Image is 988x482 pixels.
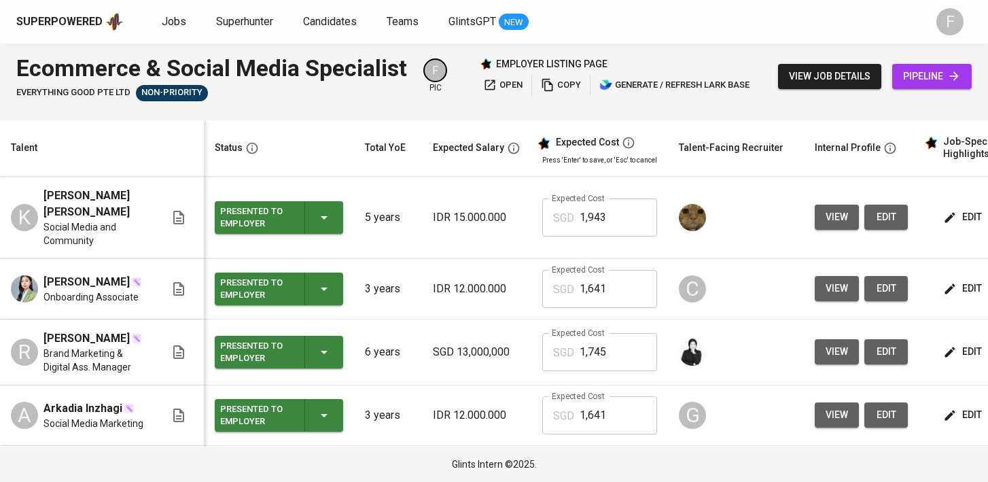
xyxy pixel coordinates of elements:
div: Superpowered [16,14,103,30]
div: Presented to Employer [220,400,294,430]
p: Press 'Enter' to save, or 'Esc' to cancel [542,155,657,165]
span: copy [541,78,581,93]
p: IDR 12.000.000 [433,281,521,297]
button: edit [864,339,908,364]
button: Presented to Employer [215,399,343,432]
button: edit [864,402,908,428]
button: Presented to Employer [215,336,343,368]
p: SGD [553,345,574,361]
span: Teams [387,15,419,28]
p: employer listing page [496,57,607,71]
div: Expected Salary [433,139,504,156]
p: 3 years [365,407,411,424]
p: SGD [553,408,574,424]
span: [PERSON_NAME] [43,330,130,347]
button: edit [864,276,908,301]
img: magic_wand.svg [124,403,135,414]
img: lark [599,78,613,92]
button: Presented to Employer [215,273,343,305]
img: medwi@glints.com [679,339,706,366]
button: edit [940,339,987,364]
button: edit [940,205,987,230]
p: SGD [553,210,574,226]
p: IDR 15.000.000 [433,209,521,226]
div: Status [215,139,243,156]
button: open [480,75,526,96]
button: view [815,276,859,301]
span: generate / refresh lark base [599,78,749,93]
span: edit [875,280,897,297]
a: Superpoweredapp logo [16,12,124,32]
span: pipeline [903,68,961,85]
img: Glints Star [480,58,492,70]
img: glints_star.svg [924,136,938,150]
span: Everything good Pte Ltd [16,86,130,99]
div: A [11,402,38,429]
p: IDR 12.000.000 [433,407,521,424]
span: Arkadia Inzhagi [43,400,122,417]
span: NEW [499,16,529,29]
button: view [815,402,859,428]
p: 5 years [365,209,411,226]
span: view job details [789,68,870,85]
div: Total YoE [365,139,406,156]
img: glints_star.svg [537,137,550,150]
span: view [826,209,848,226]
span: view [826,280,848,297]
span: edit [946,343,982,360]
div: K [11,204,38,231]
div: C [679,275,706,303]
span: view [826,407,848,424]
p: 6 years [365,344,411,360]
div: G [679,402,706,429]
span: edit [875,209,897,226]
button: view job details [778,64,881,89]
span: view [826,343,848,360]
span: edit [875,343,897,360]
span: Non-Priority [136,86,208,99]
div: Internal Profile [815,139,881,156]
span: [PERSON_NAME] [43,274,130,290]
span: Onboarding Associate [43,290,139,304]
span: edit [946,407,982,424]
div: pic [423,58,447,94]
span: [PERSON_NAME] [PERSON_NAME] [43,188,149,220]
a: Teams [387,14,421,31]
div: R [11,339,38,366]
div: Expected Cost [556,137,619,149]
span: edit [875,407,897,424]
a: edit [864,205,908,230]
img: Mahevi Kayadoe [11,275,38,303]
div: Talent [11,139,37,156]
a: pipeline [892,64,972,89]
a: Candidates [303,14,359,31]
span: edit [946,209,982,226]
a: Superhunter [216,14,276,31]
div: Talent-Facing Recruiter [679,139,783,156]
div: Ecommerce & Social Media Specialist [16,52,407,85]
button: edit [940,276,987,301]
span: edit [946,280,982,297]
a: Jobs [162,14,189,31]
p: SGD 13,000,000 [433,344,521,360]
img: ec6c0910-f960-4a00-a8f8-c5744e41279e.jpg [679,204,706,231]
span: Candidates [303,15,357,28]
span: Brand Marketing & Digital Ass. Manager [43,347,149,374]
div: Presented to Employer [220,337,294,367]
button: Presented to Employer [215,201,343,234]
div: Presented to Employer [220,203,294,233]
span: Social Media and Community [43,220,149,247]
button: view [815,339,859,364]
button: edit [940,402,987,428]
span: Jobs [162,15,186,28]
div: Presented to Employer [220,274,294,304]
p: SGD [553,281,574,298]
img: magic_wand.svg [131,277,142,288]
img: app logo [105,12,124,32]
div: F [423,58,447,82]
div: F [936,8,964,35]
button: view [815,205,859,230]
